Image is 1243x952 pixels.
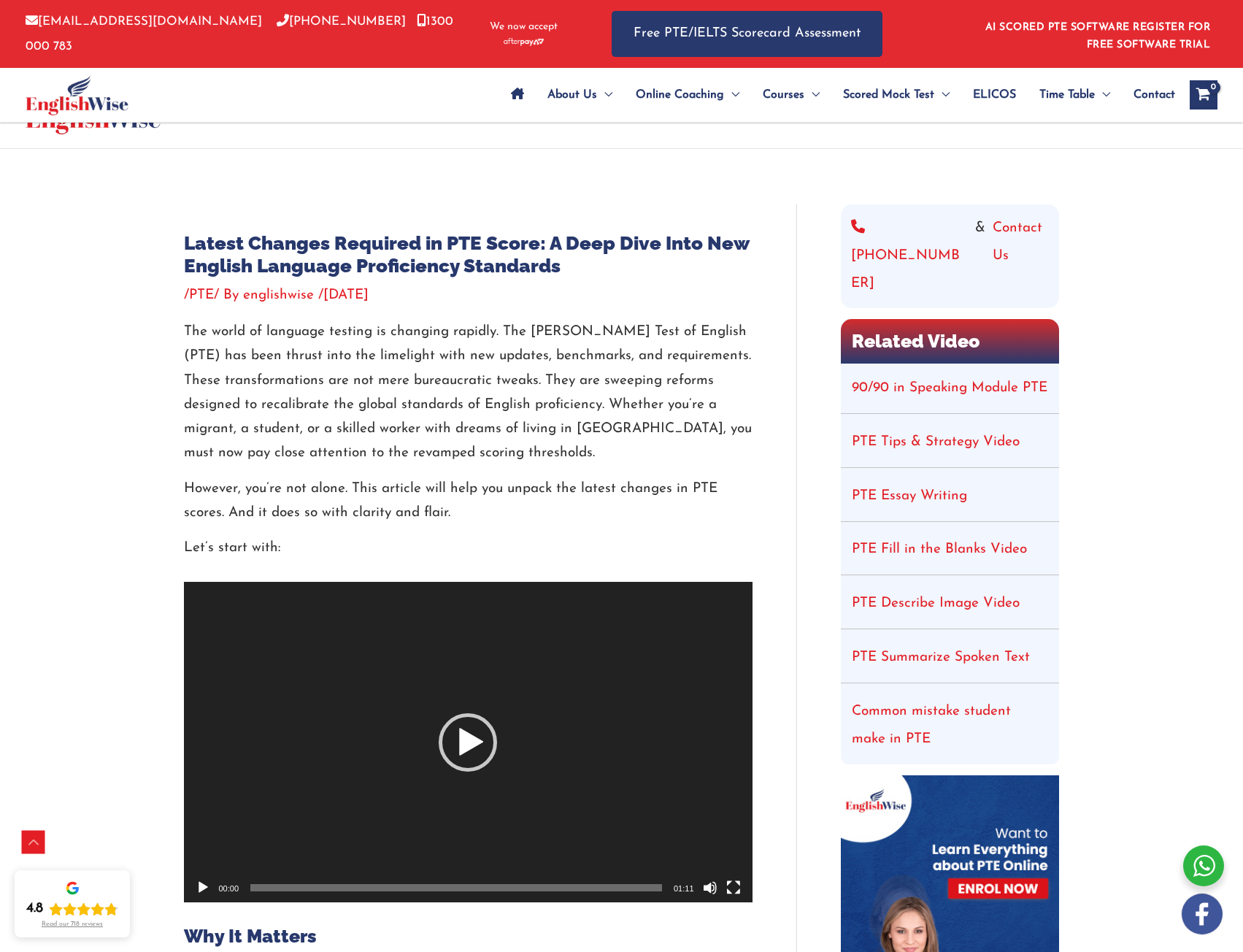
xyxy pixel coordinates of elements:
a: PTE Describe Image Video [852,596,1020,610]
span: englishwise [243,288,314,302]
a: Scored Mock TestMenu Toggle [831,69,961,120]
a: ELICOS [961,69,1028,120]
div: Read our 718 reviews [42,921,103,929]
span: 01:11 [674,884,694,893]
h2: Why It Matters [184,924,753,948]
div: 4.8 [26,900,43,918]
span: We now accept [490,20,558,34]
a: Common mistake student make in PTE [852,705,1011,746]
span: ELICOS [973,69,1016,120]
a: 90/90 in Speaking Module PTE [852,381,1047,395]
a: PTE Tips & Strategy Video [852,435,1020,449]
a: Online CoachingMenu Toggle [624,69,751,120]
div: / / By / [184,285,753,306]
a: [EMAIL_ADDRESS][DOMAIN_NAME] [26,15,262,28]
a: Free PTE/IELTS Scorecard Assessment [612,11,882,57]
span: Menu Toggle [1095,69,1110,120]
a: PTE Fill in the Blanks Video [852,542,1027,556]
span: Menu Toggle [597,69,612,120]
img: white-facebook.png [1182,894,1223,934]
p: The world of language testing is changing rapidly. The [PERSON_NAME] Test of English (PTE) has be... [184,320,753,466]
div: Video Player [184,582,753,902]
div: Rating: 4.8 out of 5 [26,900,118,918]
h2: Related Video [841,319,1059,364]
a: AI SCORED PTE SOFTWARE REGISTER FOR FREE SOFTWARE TRIAL [985,22,1211,50]
a: englishwise [243,288,318,302]
h1: Latest Changes Required in PTE Score: A Deep Dive Into New English Language Proficiency Standards [184,232,753,277]
a: View Shopping Cart, empty [1190,80,1217,110]
a: PTE [189,288,214,302]
button: Play [196,880,210,895]
a: CoursesMenu Toggle [751,69,831,120]
span: Time Slider [250,884,662,891]
button: Mute [703,880,717,895]
span: Time Table [1039,69,1095,120]
p: However, you’re not alone. This article will help you unpack the latest changes in PTE scores. An... [184,477,753,526]
a: Contact Us [993,215,1049,298]
p: Let’s start with: [184,536,753,560]
a: About UsMenu Toggle [536,69,624,120]
a: [PHONE_NUMBER] [851,215,968,298]
span: Menu Toggle [934,69,950,120]
span: About Us [547,69,597,120]
div: & [851,215,1049,298]
a: 1300 000 783 [26,15,453,52]
span: Online Coaching [636,69,724,120]
span: 00:00 [219,884,239,893]
a: [PHONE_NUMBER] [277,15,406,28]
span: Scored Mock Test [843,69,934,120]
span: [DATE] [323,288,369,302]
a: Time TableMenu Toggle [1028,69,1122,120]
nav: Site Navigation: Main Menu [499,69,1175,120]
span: Menu Toggle [724,69,739,120]
img: Afterpay-Logo [504,38,544,46]
span: Menu Toggle [804,69,820,120]
a: Contact [1122,69,1175,120]
span: Courses [763,69,804,120]
div: Play [439,713,497,772]
aside: Header Widget 1 [977,10,1217,58]
span: Contact [1134,69,1175,120]
a: PTE Essay Writing [852,489,967,503]
img: cropped-ew-logo [26,75,128,115]
button: Fullscreen [726,880,741,895]
a: PTE Summarize Spoken Text [852,650,1030,664]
